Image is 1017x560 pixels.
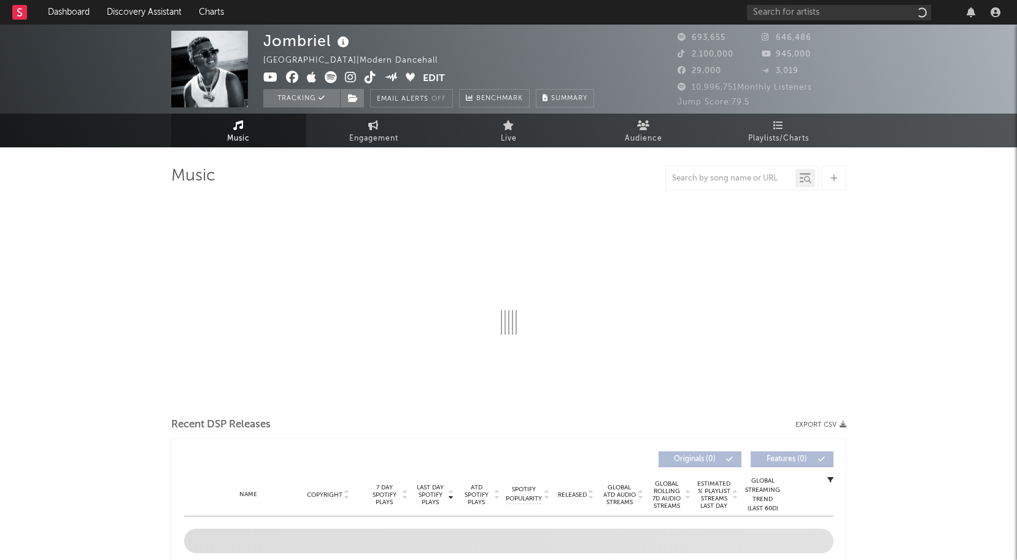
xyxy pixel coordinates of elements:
[501,131,517,146] span: Live
[603,484,636,506] span: Global ATD Audio Streams
[441,114,576,147] a: Live
[368,484,401,506] span: 7 Day Spotify Plays
[747,5,931,20] input: Search for artists
[762,67,799,75] span: 3,019
[711,114,846,147] a: Playlists/Charts
[506,485,542,504] span: Spotify Popularity
[476,91,523,106] span: Benchmark
[748,131,809,146] span: Playlists/Charts
[751,451,833,467] button: Features(0)
[697,480,731,510] span: Estimated % Playlist Streams Last Day
[227,131,250,146] span: Music
[625,131,662,146] span: Audience
[795,421,846,429] button: Export CSV
[414,484,447,506] span: Last Day Spotify Plays
[171,418,271,432] span: Recent DSP Releases
[263,53,452,68] div: [GEOGRAPHIC_DATA] | Modern Dancehall
[667,456,723,463] span: Originals ( 0 )
[423,71,445,87] button: Edit
[678,50,733,58] span: 2,100,000
[370,89,453,107] button: Email AlertsOff
[678,67,721,75] span: 29,000
[650,480,684,510] span: Global Rolling 7D Audio Streams
[551,95,587,102] span: Summary
[459,89,530,107] a: Benchmark
[666,174,795,184] input: Search by song name or URL
[762,50,811,58] span: 945,000
[209,490,289,499] div: Name
[536,89,594,107] button: Summary
[762,34,811,42] span: 646,486
[678,84,812,91] span: 10,996,751 Monthly Listeners
[460,484,493,506] span: ATD Spotify Plays
[171,114,306,147] a: Music
[659,451,741,467] button: Originals(0)
[558,491,587,499] span: Released
[349,131,398,146] span: Engagement
[678,98,749,106] span: Jump Score: 79.5
[744,476,781,513] div: Global Streaming Trend (Last 60D)
[263,89,340,107] button: Tracking
[678,34,725,42] span: 693,655
[306,114,441,147] a: Engagement
[759,456,815,463] span: Features ( 0 )
[307,491,342,499] span: Copyright
[431,96,446,103] em: Off
[576,114,711,147] a: Audience
[263,31,352,51] div: Jombriel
